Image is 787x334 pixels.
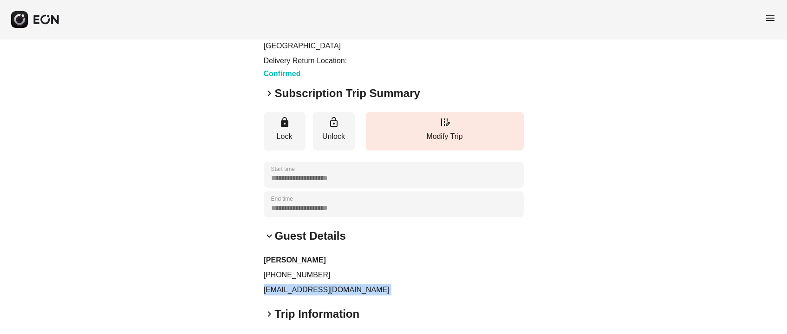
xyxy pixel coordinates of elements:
p: Modify Trip [371,131,519,142]
span: lock [279,117,290,128]
span: keyboard_arrow_down [264,230,275,242]
p: [EMAIL_ADDRESS][DOMAIN_NAME] [264,284,524,295]
p: Delivery Return Location: [264,55,446,66]
button: Lock [264,112,306,151]
span: keyboard_arrow_right [264,88,275,99]
h2: Subscription Trip Summary [275,86,420,101]
span: lock_open [328,117,339,128]
p: Lock [268,131,301,142]
p: Delivery Pickup Location: 1 Blue slip, [GEOGRAPHIC_DATA] [264,29,446,52]
p: [PHONE_NUMBER] [264,269,524,281]
h3: [PERSON_NAME] [264,255,524,266]
span: keyboard_arrow_right [264,308,275,320]
span: edit_road [439,117,450,128]
h3: Confirmed [264,68,446,79]
button: Modify Trip [366,112,524,151]
span: menu [765,13,776,24]
h2: Guest Details [275,229,346,243]
h2: Trip Information [275,307,360,321]
button: Unlock [313,112,355,151]
p: Unlock [318,131,350,142]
